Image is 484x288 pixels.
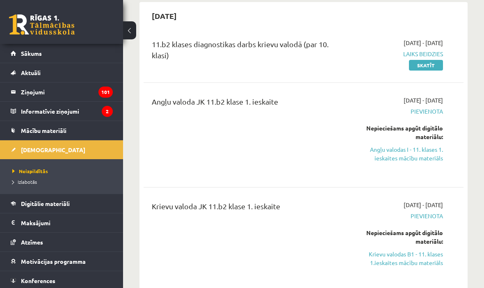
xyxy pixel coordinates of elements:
[354,250,443,267] a: Krievu valodas B1 - 11. klases 1.ieskaites mācību materiāls
[152,39,342,65] div: 11.b2 klases diagnostikas darbs krievu valodā (par 10. klasi)
[409,60,443,71] a: Skatīt
[354,145,443,162] a: Angļu valodas I - 11. klases 1. ieskaites mācību materiāls
[21,50,42,57] span: Sākums
[21,127,66,134] span: Mācību materiāli
[21,213,113,232] legend: Maksājumi
[404,201,443,209] span: [DATE] - [DATE]
[21,200,70,207] span: Digitālie materiāli
[11,102,113,121] a: Informatīvie ziņojumi2
[11,233,113,251] a: Atzīmes
[11,63,113,82] a: Aktuāli
[21,238,43,246] span: Atzīmes
[354,107,443,116] span: Pievienota
[152,96,342,111] div: Angļu valoda JK 11.b2 klase 1. ieskaite
[9,14,75,35] a: Rīgas 1. Tālmācības vidusskola
[11,194,113,213] a: Digitālie materiāli
[354,212,443,220] span: Pievienota
[354,229,443,246] div: Nepieciešams apgūt digitālo materiālu:
[11,213,113,232] a: Maksājumi
[11,140,113,159] a: [DEMOGRAPHIC_DATA]
[21,69,41,76] span: Aktuāli
[12,178,115,185] a: Izlabotās
[21,277,55,284] span: Konferences
[354,124,443,141] div: Nepieciešams apgūt digitālo materiālu:
[12,167,115,175] a: Neizpildītās
[404,39,443,47] span: [DATE] - [DATE]
[98,87,113,98] i: 101
[21,82,113,101] legend: Ziņojumi
[354,50,443,58] span: Laiks beidzies
[21,258,86,265] span: Motivācijas programma
[12,168,48,174] span: Neizpildītās
[11,121,113,140] a: Mācību materiāli
[152,201,342,216] div: Krievu valoda JK 11.b2 klase 1. ieskaite
[144,6,185,25] h2: [DATE]
[21,102,113,121] legend: Informatīvie ziņojumi
[11,252,113,271] a: Motivācijas programma
[21,146,85,153] span: [DEMOGRAPHIC_DATA]
[11,44,113,63] a: Sākums
[12,178,37,185] span: Izlabotās
[102,106,113,117] i: 2
[11,82,113,101] a: Ziņojumi101
[404,96,443,105] span: [DATE] - [DATE]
